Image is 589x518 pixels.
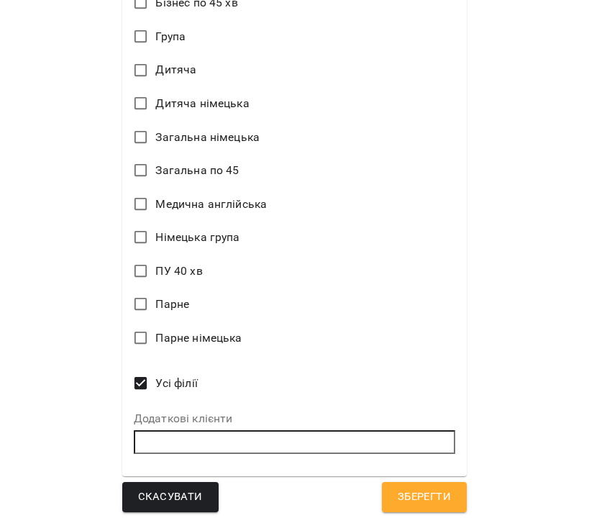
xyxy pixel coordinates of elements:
[155,296,189,313] span: Парне
[155,129,260,146] span: Загальна німецька
[155,330,242,347] span: Парне німецька
[134,413,455,424] label: Додаткові клієнти
[155,61,196,78] span: Дитяча
[155,95,249,112] span: Дитяча німецька
[398,488,451,506] span: Зберегти
[155,162,239,179] span: Загальна по 45
[155,229,239,246] span: Німецька група
[155,28,186,45] span: Група
[138,488,203,506] span: Скасувати
[382,482,467,512] button: Зберегти
[155,196,267,213] span: Медична англійська
[122,482,219,512] button: Скасувати
[155,263,202,280] span: ПУ 40 хв
[155,375,197,392] span: Усі філії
